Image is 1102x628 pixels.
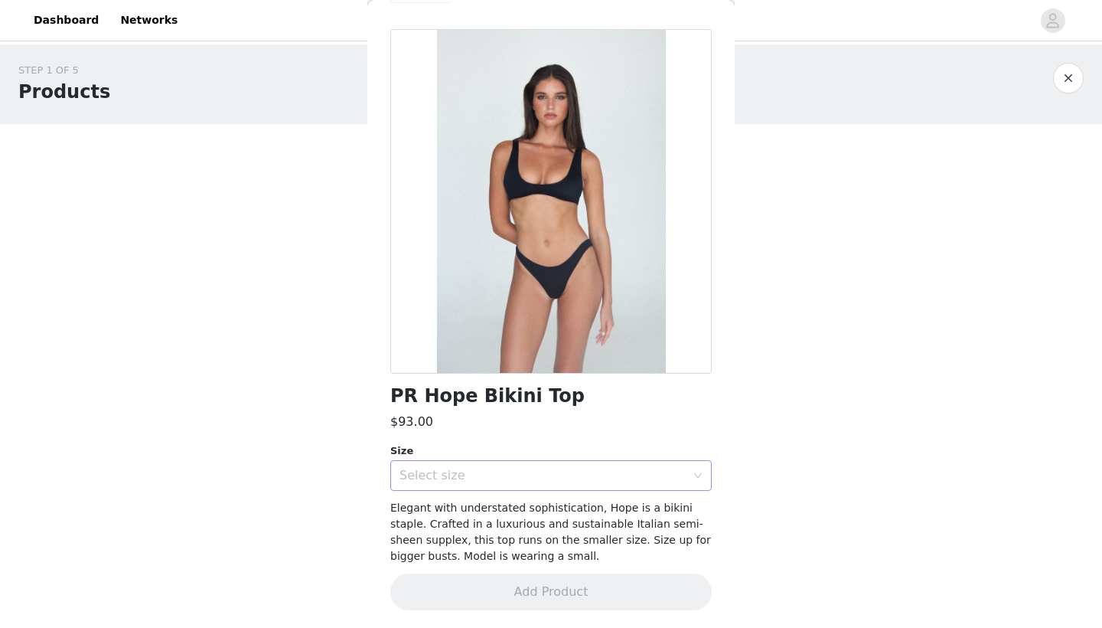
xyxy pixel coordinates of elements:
a: Networks [111,3,187,38]
div: STEP 1 OF 5 [18,63,110,78]
i: icon: down [693,471,703,482]
span: Elegant with understated sophistication, Hope is a bikini staple. Crafted in a luxurious and sust... [390,502,711,562]
button: Add Product [390,574,712,610]
div: Size [390,443,712,459]
div: avatar [1045,8,1060,33]
h1: Products [18,78,110,106]
a: Dashboard [24,3,108,38]
h1: PR Hope Bikini Top [390,386,585,407]
h3: $93.00 [390,413,433,431]
div: Select size [399,468,686,483]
